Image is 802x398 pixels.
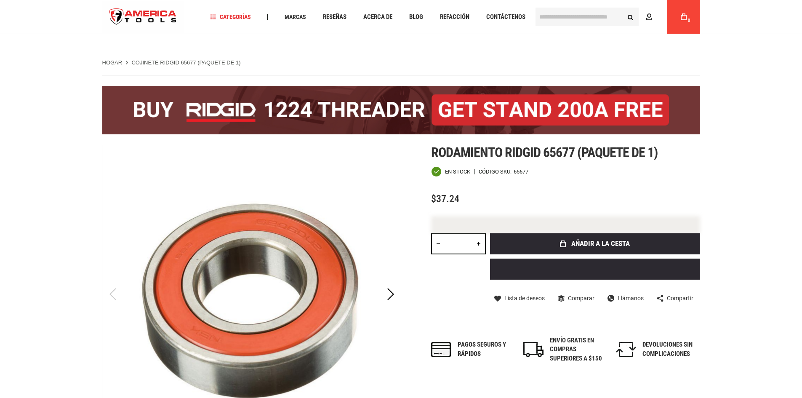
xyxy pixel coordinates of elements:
font: añadir a la cesta [571,239,630,248]
font: $37.24 [431,193,459,205]
a: Llámanos [607,294,644,302]
font: DEVOLUCIONES SIN COMPLICACIONES [642,341,693,357]
img: devoluciones [616,342,636,357]
font: 0 [688,18,690,23]
div: Disponibilidad [431,166,470,177]
font: Blog [409,13,423,21]
img: Herramientas de América [102,1,184,33]
a: Blog [405,11,427,23]
img: BOGO: ¡Compre la roscadora RIDGID® 1224 (26092) y obtenga el soporte 92467 200A GRATIS! [102,86,700,134]
a: Marcas [281,11,310,23]
a: Acerca de [360,11,396,23]
a: Refacción [436,11,473,23]
img: pagos [431,342,451,357]
font: Cuenta [655,13,677,20]
font: 65677 [514,168,528,175]
button: Buscar [623,9,639,25]
font: Reseñas [323,13,346,21]
font: Comparar [568,295,594,302]
font: Código SKU [479,168,510,175]
img: envío [523,342,544,357]
font: Refacción [440,13,469,21]
font: ENVÍO GRATIS EN COMPRAS SUPERIORES A $150 [550,337,602,362]
font: Hogar [102,59,123,66]
a: Comparar [558,294,594,302]
a: Contáctenos [482,11,529,23]
font: Compartir [667,295,693,302]
font: COJINETE RIDGID 65677 (PAQUETE DE 1) [131,59,240,66]
font: Pagos seguros y rápidos [458,341,506,357]
font: En stock [445,168,470,175]
button: añadir a la cesta [490,233,700,254]
font: Lista de deseos [504,295,545,302]
font: Rodamiento Ridgid 65677 (paquete de 1) [431,144,658,160]
font: Categorías [220,13,251,20]
a: Lista de deseos [494,294,545,302]
a: logotipo de la tienda [102,1,184,33]
a: Categorías [206,11,255,23]
font: Contáctenos [486,13,525,21]
font: Acerca de [363,13,392,21]
font: Marcas [285,13,306,20]
a: Hogar [102,59,123,67]
a: Reseñas [319,11,350,23]
font: Llámanos [618,295,644,302]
